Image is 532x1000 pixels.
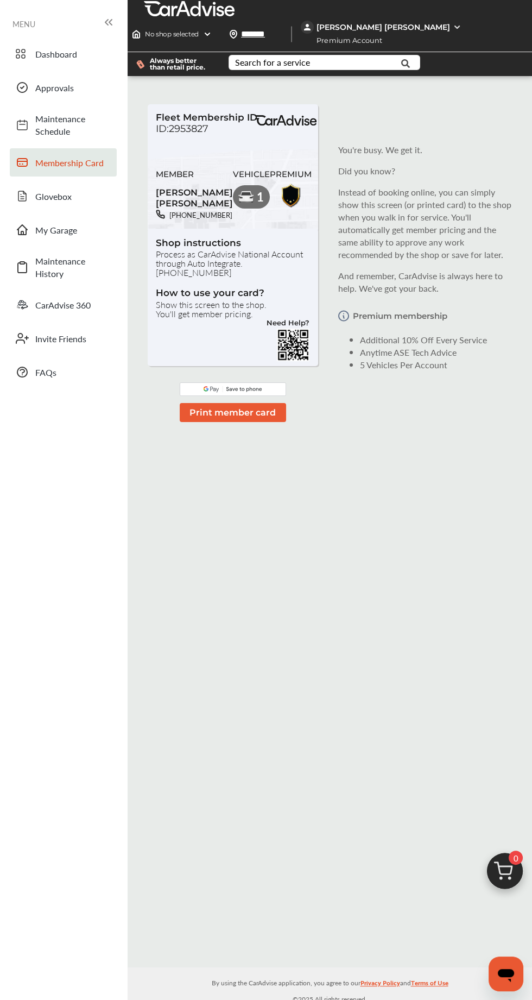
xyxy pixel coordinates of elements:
span: MEMBER [156,169,233,179]
li: 5 Vehicles Per Account [360,359,516,371]
a: CarAdvise 360 [10,291,117,319]
a: Approvals [10,73,117,102]
a: My Garage [10,216,117,244]
span: Show this screen to the shop. [156,300,309,309]
img: header-home-logo.8d720a4f.svg [132,30,141,39]
img: jVpblrzwTbfkPYzPPzSLxeg0AAAAASUVORK5CYII= [301,21,314,34]
p: By using the CarAdvise application, you agree to our and [128,977,532,988]
div: [PERSON_NAME] [PERSON_NAME] [316,22,450,32]
span: ID:2953827 [156,123,208,135]
img: header-divider.bc55588e.svg [291,26,292,42]
span: Always better than retail price. [150,58,211,71]
span: You'll get member pricing. [156,309,309,318]
p: You're busy. We get it. [338,143,516,156]
img: car-premium.a04fffcd.svg [237,188,255,206]
img: validBarcode.04db607d403785ac2641.png [277,329,309,361]
button: Print member card [180,403,286,422]
span: My Garage [35,224,111,236]
span: Invite Friends [35,332,111,345]
span: No shop selected [145,30,199,39]
img: googlePay.a08318fe.svg [180,382,286,396]
img: WGsFRI8htEPBVLJbROoPRyZpYNWhNONpIPPETTm6eUC0GeLEiAAAAAElFTkSuQmCC [453,23,461,32]
img: header-down-arrow.9dd2ce7d.svg [203,30,212,39]
span: [PERSON_NAME] [PERSON_NAME] [156,183,233,210]
img: location_vector.a44bc228.svg [229,30,238,39]
img: phone-black.37208b07.svg [156,210,165,219]
span: Approvals [35,81,111,94]
a: Privacy Policy [360,977,400,993]
a: Print member card [180,406,286,418]
a: Maintenance History [10,249,117,285]
iframe: Button to launch messaging window [489,957,523,991]
img: Premiumbadge.10c2a128.svg [278,181,303,208]
a: Invite Friends [10,324,117,353]
span: Membership Card [35,156,111,169]
img: BasicPremiumLogo.8d547ee0.svg [253,115,318,126]
span: [PHONE_NUMBER] [165,210,232,220]
img: Vector.a173687b.svg [338,303,349,329]
a: FAQs [10,358,117,386]
span: VEHICLE [233,169,270,179]
a: Terms of Use [411,977,448,993]
span: Dashboard [35,48,111,60]
span: 0 [509,851,523,865]
span: Process as CarAdvise National Account through Auto Integrate. [PHONE_NUMBER] [156,249,309,277]
li: Additional 10% Off Every Service [360,334,516,346]
span: Maintenance History [35,255,111,280]
div: Search for a service [235,58,310,67]
a: Dashboard [10,40,117,68]
p: Premium membership [352,311,447,320]
span: PREMIUM [270,169,312,179]
span: Premium Account [302,35,390,46]
span: CarAdvise 360 [35,299,111,311]
p: Instead of booking online, you can simply show this screen (or printed card) to the shop when you... [338,186,516,261]
span: MENU [12,20,35,28]
a: Need Help? [267,320,309,329]
a: Maintenance Schedule [10,107,117,143]
a: Membership Card [10,148,117,177]
span: Fleet Membership ID [156,112,257,123]
a: Glovebox [10,182,117,210]
p: Did you know? [338,165,516,177]
span: How to use your card? [156,287,309,300]
img: cart_icon.3d0951e8.svg [479,848,531,900]
span: Shop instructions [156,237,309,250]
img: dollor_label_vector.a70140d1.svg [136,60,144,69]
span: Glovebox [35,190,111,203]
span: FAQs [35,366,111,379]
p: And remember, CarAdvise is always here to help. We've got your back. [338,269,516,294]
span: Maintenance Schedule [35,112,111,137]
li: Anytime ASE Tech Advice [360,346,516,359]
span: 1 [256,190,264,204]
